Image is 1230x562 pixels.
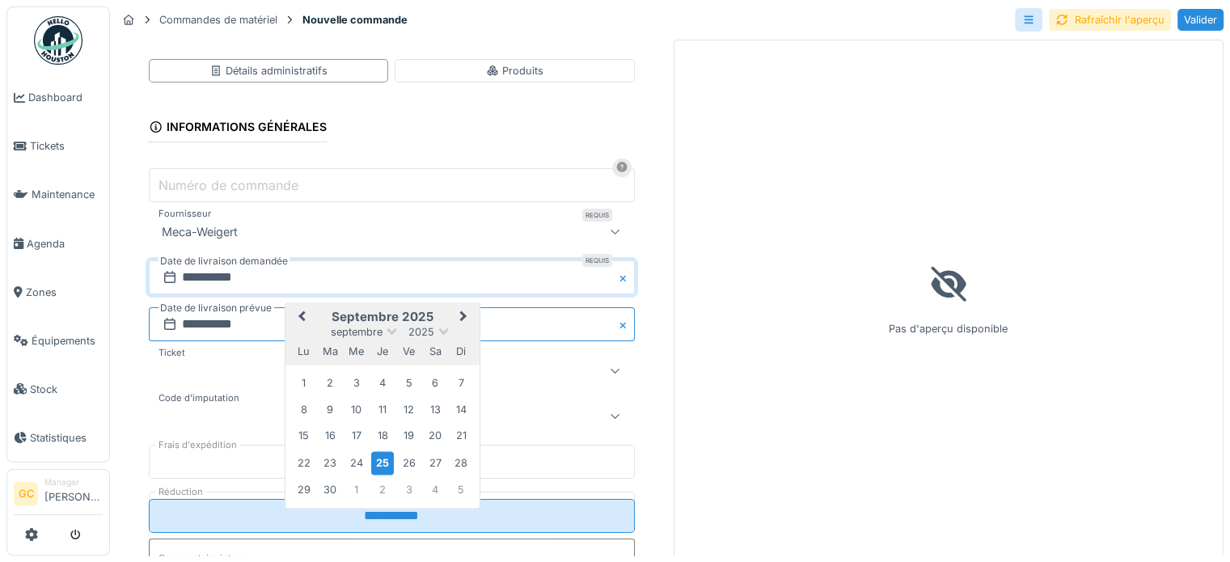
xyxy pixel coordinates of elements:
[155,438,240,452] label: Frais d'expédition
[424,373,446,395] div: Choose samedi 6 septembre 2025
[7,268,109,316] a: Zones
[424,341,446,363] div: samedi
[7,413,109,462] a: Statistiques
[14,476,103,515] a: GC Manager[PERSON_NAME]
[149,115,327,142] div: Informations générales
[155,485,206,499] label: Réduction
[398,373,420,395] div: Choose vendredi 5 septembre 2025
[32,333,103,349] span: Équipements
[159,299,273,317] label: Date de livraison prévue
[424,479,446,501] div: Choose samedi 4 octobre 2025
[450,479,472,501] div: Choose dimanche 5 octobre 2025
[319,341,341,363] div: mardi
[331,326,383,338] span: septembre
[319,373,341,395] div: Choose mardi 2 septembre 2025
[398,479,420,501] div: Choose vendredi 3 octobre 2025
[7,122,109,171] a: Tickets
[28,90,103,105] span: Dashboard
[293,399,315,420] div: Choose lundi 8 septembre 2025
[159,252,290,270] label: Date de livraison demandée
[1177,9,1224,31] div: Valider
[285,311,480,325] h2: septembre 2025
[345,452,367,474] div: Choose mercredi 24 septembre 2025
[44,476,103,511] li: [PERSON_NAME]
[44,476,103,488] div: Manager
[287,306,313,332] button: Previous Month
[345,373,367,395] div: Choose mercredi 3 septembre 2025
[450,399,472,420] div: Choose dimanche 14 septembre 2025
[398,399,420,420] div: Choose vendredi 12 septembre 2025
[1049,9,1171,31] div: Rafraîchir l'aperçu
[155,175,302,195] label: Numéro de commande
[290,370,474,503] div: Month septembre, 2025
[159,12,277,27] div: Commandes de matériel
[27,236,103,251] span: Agenda
[32,187,103,202] span: Maintenance
[319,399,341,420] div: Choose mardi 9 septembre 2025
[371,479,393,501] div: Choose jeudi 2 octobre 2025
[293,425,315,446] div: Choose lundi 15 septembre 2025
[26,285,103,300] span: Zones
[424,425,446,446] div: Choose samedi 20 septembre 2025
[452,306,478,332] button: Next Month
[30,382,103,397] span: Stock
[155,391,243,405] label: Code d'imputation
[7,171,109,219] a: Maintenance
[34,16,82,65] img: Badge_color-CXgf-gQk.svg
[371,341,393,363] div: jeudi
[617,307,635,341] button: Close
[7,316,109,365] a: Équipements
[371,373,393,395] div: Choose jeudi 4 septembre 2025
[155,346,188,360] label: Ticket
[345,341,367,363] div: mercredi
[424,399,446,420] div: Choose samedi 13 septembre 2025
[371,451,393,475] div: Choose jeudi 25 septembre 2025
[155,207,214,221] label: Fournisseur
[408,326,434,338] span: 2025
[345,479,367,501] div: Choose mercredi 1 octobre 2025
[155,222,244,241] div: Meca-Weigert
[345,399,367,420] div: Choose mercredi 10 septembre 2025
[450,425,472,446] div: Choose dimanche 21 septembre 2025
[371,425,393,446] div: Choose jeudi 18 septembre 2025
[293,479,315,501] div: Choose lundi 29 septembre 2025
[371,399,393,420] div: Choose jeudi 11 septembre 2025
[450,341,472,363] div: dimanche
[424,452,446,474] div: Choose samedi 27 septembre 2025
[7,74,109,122] a: Dashboard
[582,209,612,222] div: Requis
[398,341,420,363] div: vendredi
[319,479,341,501] div: Choose mardi 30 septembre 2025
[319,452,341,474] div: Choose mardi 23 septembre 2025
[345,425,367,446] div: Choose mercredi 17 septembre 2025
[674,40,1224,559] div: Pas d'aperçu disponible
[30,138,103,154] span: Tickets
[398,425,420,446] div: Choose vendredi 19 septembre 2025
[582,254,612,267] div: Requis
[209,63,328,78] div: Détails administratifs
[319,425,341,446] div: Choose mardi 16 septembre 2025
[486,63,543,78] div: Produits
[293,373,315,395] div: Choose lundi 1 septembre 2025
[296,12,414,27] strong: Nouvelle commande
[450,452,472,474] div: Choose dimanche 28 septembre 2025
[14,482,38,506] li: GC
[30,430,103,446] span: Statistiques
[398,452,420,474] div: Choose vendredi 26 septembre 2025
[293,452,315,474] div: Choose lundi 22 septembre 2025
[7,219,109,268] a: Agenda
[617,260,635,294] button: Close
[293,341,315,363] div: lundi
[450,373,472,395] div: Choose dimanche 7 septembre 2025
[7,365,109,413] a: Stock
